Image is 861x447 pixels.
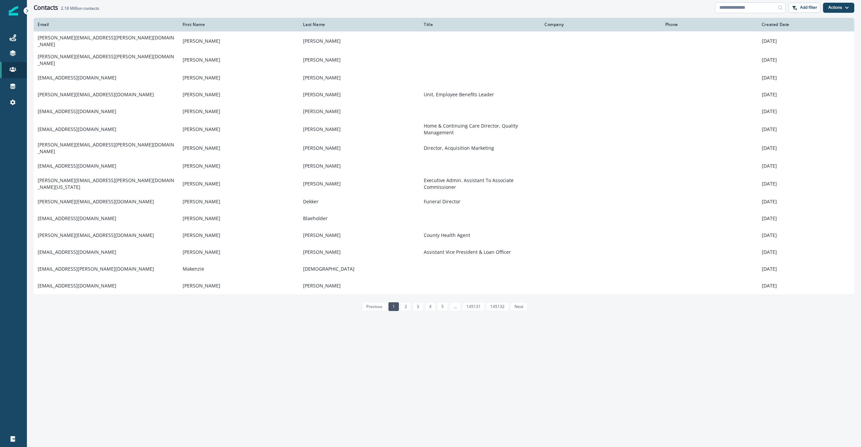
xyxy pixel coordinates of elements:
[61,5,82,11] span: 2.18 Million
[299,277,420,294] td: [PERSON_NAME]
[34,86,179,103] td: [PERSON_NAME][EMAIL_ADDRESS][DOMAIN_NAME]
[401,302,411,311] a: Page 2
[299,158,420,174] td: [PERSON_NAME]
[34,193,854,210] a: [PERSON_NAME][EMAIL_ADDRESS][DOMAIN_NAME][PERSON_NAME]DekkerFuneral Director[DATE]
[424,232,536,239] p: County Health Agent
[299,69,420,86] td: [PERSON_NAME]
[762,38,850,44] p: [DATE]
[299,193,420,210] td: Dekker
[299,120,420,139] td: [PERSON_NAME]
[762,57,850,63] p: [DATE]
[424,123,536,136] p: Home & Continuing Care Director, Quality Management
[299,174,420,193] td: [PERSON_NAME]
[299,244,420,261] td: [PERSON_NAME]
[762,180,850,187] p: [DATE]
[413,302,423,311] a: Page 3
[762,249,850,255] p: [DATE]
[34,158,854,174] a: [EMAIL_ADDRESS][DOMAIN_NAME][PERSON_NAME][PERSON_NAME][DATE]
[34,31,854,50] a: [PERSON_NAME][EMAIL_ADDRESS][PERSON_NAME][DOMAIN_NAME][PERSON_NAME][PERSON_NAME][DATE]
[762,126,850,133] p: [DATE]
[9,6,18,15] img: Inflection
[762,198,850,205] p: [DATE]
[34,244,854,261] a: [EMAIL_ADDRESS][DOMAIN_NAME][PERSON_NAME][PERSON_NAME]Assistant Vice President & Loan Officer[DATE]
[299,227,420,244] td: [PERSON_NAME]
[34,227,854,244] a: [PERSON_NAME][EMAIL_ADDRESS][DOMAIN_NAME][PERSON_NAME][PERSON_NAME]County Health Agent[DATE]
[299,86,420,103] td: [PERSON_NAME]
[34,261,179,277] td: [EMAIL_ADDRESS][PERSON_NAME][DOMAIN_NAME]
[34,244,179,261] td: [EMAIL_ADDRESS][DOMAIN_NAME]
[34,227,179,244] td: [PERSON_NAME][EMAIL_ADDRESS][DOMAIN_NAME]
[34,139,179,158] td: [PERSON_NAME][EMAIL_ADDRESS][PERSON_NAME][DOMAIN_NAME]
[299,139,420,158] td: [PERSON_NAME]
[34,31,179,50] td: [PERSON_NAME][EMAIL_ADDRESS][PERSON_NAME][DOMAIN_NAME]
[437,302,448,311] a: Page 5
[299,31,420,50] td: [PERSON_NAME]
[788,3,820,13] button: Add filter
[179,193,299,210] td: [PERSON_NAME]
[299,210,420,227] td: Blaeholder
[762,74,850,81] p: [DATE]
[179,120,299,139] td: [PERSON_NAME]
[299,261,420,277] td: [DEMOGRAPHIC_DATA]
[424,198,536,205] p: Funeral Director
[823,3,854,13] button: Actions
[762,232,850,239] p: [DATE]
[34,86,854,103] a: [PERSON_NAME][EMAIL_ADDRESS][DOMAIN_NAME][PERSON_NAME][PERSON_NAME]Unit, Employee Benefits Leader...
[34,174,854,193] a: [PERSON_NAME][EMAIL_ADDRESS][PERSON_NAME][DOMAIN_NAME][US_STATE][PERSON_NAME][PERSON_NAME]Executi...
[179,227,299,244] td: [PERSON_NAME]
[762,266,850,272] p: [DATE]
[34,158,179,174] td: [EMAIL_ADDRESS][DOMAIN_NAME]
[762,215,850,222] p: [DATE]
[179,103,299,120] td: [PERSON_NAME]
[179,277,299,294] td: [PERSON_NAME]
[486,302,509,311] a: Page 145132
[34,277,854,294] a: [EMAIL_ADDRESS][DOMAIN_NAME][PERSON_NAME][PERSON_NAME][DATE]
[61,6,99,11] h2: contacts
[762,163,850,169] p: [DATE]
[179,174,299,193] td: [PERSON_NAME]
[34,139,854,158] a: [PERSON_NAME][EMAIL_ADDRESS][PERSON_NAME][DOMAIN_NAME][PERSON_NAME][PERSON_NAME]Director, Acquisi...
[762,145,850,151] p: [DATE]
[179,69,299,86] td: [PERSON_NAME]
[34,103,179,120] td: [EMAIL_ADDRESS][DOMAIN_NAME]
[34,261,854,277] a: [EMAIL_ADDRESS][PERSON_NAME][DOMAIN_NAME]Makenzie[DEMOGRAPHIC_DATA][DATE]
[34,120,854,139] a: [EMAIL_ADDRESS][DOMAIN_NAME][PERSON_NAME][PERSON_NAME]Home & Continuing Care Director, Quality Ma...
[424,249,536,255] p: Assistant Vice President & Loan Officer
[762,91,850,98] p: [DATE]
[424,145,536,151] p: Director, Acquisition Marketing
[449,302,460,311] a: Jump forward
[424,22,536,27] div: Title
[179,139,299,158] td: [PERSON_NAME]
[179,31,299,50] td: [PERSON_NAME]
[762,108,850,115] p: [DATE]
[511,302,527,311] a: Next page
[34,193,179,210] td: [PERSON_NAME][EMAIL_ADDRESS][DOMAIN_NAME]
[462,302,485,311] a: Page 145131
[762,22,850,27] div: Created Date
[34,50,854,69] a: [PERSON_NAME][EMAIL_ADDRESS][PERSON_NAME][DOMAIN_NAME][PERSON_NAME][PERSON_NAME][DATE]
[179,210,299,227] td: [PERSON_NAME]
[424,91,536,98] p: Unit, Employee Benefits Leader
[179,158,299,174] td: [PERSON_NAME]
[179,50,299,69] td: [PERSON_NAME]
[34,210,179,227] td: [EMAIL_ADDRESS][DOMAIN_NAME]
[303,22,416,27] div: Last Name
[361,302,527,311] ul: Pagination
[762,282,850,289] p: [DATE]
[800,5,817,10] p: Add filter
[34,4,58,11] h1: Contacts
[34,50,179,69] td: [PERSON_NAME][EMAIL_ADDRESS][PERSON_NAME][DOMAIN_NAME]
[183,22,295,27] div: First Name
[38,22,175,27] div: Email
[179,244,299,261] td: [PERSON_NAME]
[665,22,754,27] div: Phone
[34,277,179,294] td: [EMAIL_ADDRESS][DOMAIN_NAME]
[424,177,536,191] p: Executive Admin. Assistant To Associate Commissioner
[299,50,420,69] td: [PERSON_NAME]
[299,103,420,120] td: [PERSON_NAME]
[34,69,854,86] a: [EMAIL_ADDRESS][DOMAIN_NAME][PERSON_NAME][PERSON_NAME][DATE]
[545,22,657,27] div: Company
[34,103,854,120] a: [EMAIL_ADDRESS][DOMAIN_NAME][PERSON_NAME][PERSON_NAME][DATE]
[34,174,179,193] td: [PERSON_NAME][EMAIL_ADDRESS][PERSON_NAME][DOMAIN_NAME][US_STATE]
[34,69,179,86] td: [EMAIL_ADDRESS][DOMAIN_NAME]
